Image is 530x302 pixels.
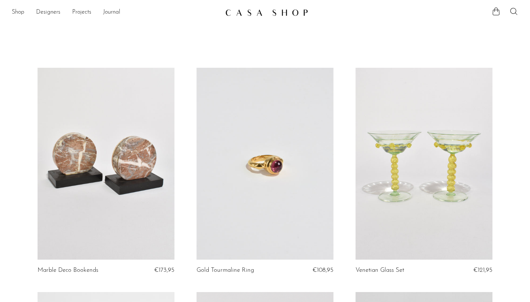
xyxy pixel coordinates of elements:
[12,6,219,19] nav: Desktop navigation
[103,8,120,17] a: Journal
[356,267,404,274] a: Venetian Glass Set
[197,267,254,274] a: Gold Tourmaline Ring
[38,267,98,274] a: Marble Deco Bookends
[312,267,333,273] span: €108,95
[12,8,24,17] a: Shop
[154,267,174,273] span: €173,95
[72,8,91,17] a: Projects
[36,8,60,17] a: Designers
[12,6,219,19] ul: NEW HEADER MENU
[473,267,492,273] span: €121,95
